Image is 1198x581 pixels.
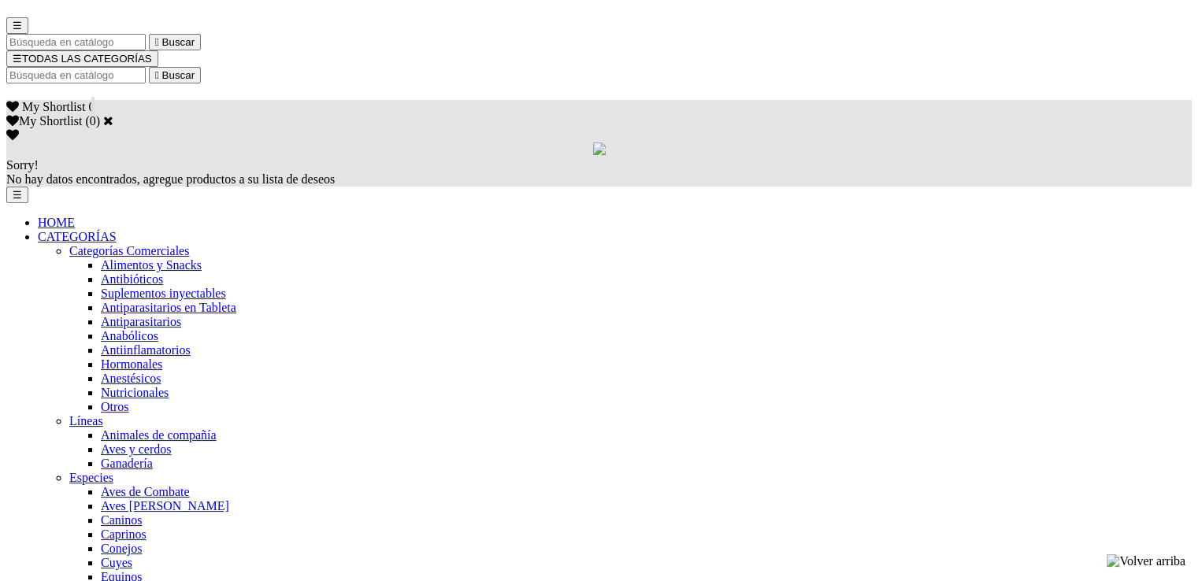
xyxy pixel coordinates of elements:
[101,258,202,272] a: Alimentos y Snacks
[6,158,39,172] span: Sorry!
[162,69,195,81] span: Buscar
[13,20,22,31] span: ☰
[101,287,226,300] a: Suplementos inyectables
[6,34,146,50] input: Buscar
[88,100,95,113] span: 0
[13,53,22,65] span: ☰
[101,386,169,399] a: Nutricionales
[90,114,96,128] label: 0
[69,244,189,257] a: Categorías Comerciales
[101,499,229,513] a: Aves [PERSON_NAME]
[101,372,161,385] a: Anestésicos
[6,114,82,128] label: My Shortlist
[69,471,113,484] a: Especies
[38,216,75,229] a: HOME
[155,69,159,81] i: 
[6,187,28,203] button: ☰
[6,67,146,83] input: Buscar
[103,114,113,127] a: Cerrar
[101,329,158,342] a: Anabólicos
[101,400,129,413] a: Otros
[85,114,100,128] span: ( )
[149,67,201,83] button:  Buscar
[6,50,158,67] button: ☰TODAS LAS CATEGORÍAS
[101,343,191,357] a: Antiinflamatorios
[1107,554,1185,568] img: Volver arriba
[101,272,163,286] a: Antibióticos
[101,428,217,442] a: Animales de compañía
[593,142,606,155] img: loading.gif
[101,513,142,527] a: Caninos
[101,442,171,456] a: Aves y cerdos
[155,36,159,48] i: 
[162,36,195,48] span: Buscar
[6,17,28,34] button: ☰
[22,100,85,113] span: My Shortlist
[101,315,181,328] a: Antiparasitarios
[101,357,162,371] a: Hormonales
[101,301,236,314] a: Antiparasitarios en Tableta
[38,230,117,243] a: CATEGORÍAS
[101,542,142,555] a: Conejos
[101,527,147,541] a: Caprinos
[6,158,1192,187] div: No hay datos encontrados, agregue productos a su lista de deseos
[101,556,132,569] a: Cuyes
[69,414,103,427] a: Líneas
[101,457,153,470] a: Ganadería
[101,485,190,498] a: Aves de Combate
[149,34,201,50] button:  Buscar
